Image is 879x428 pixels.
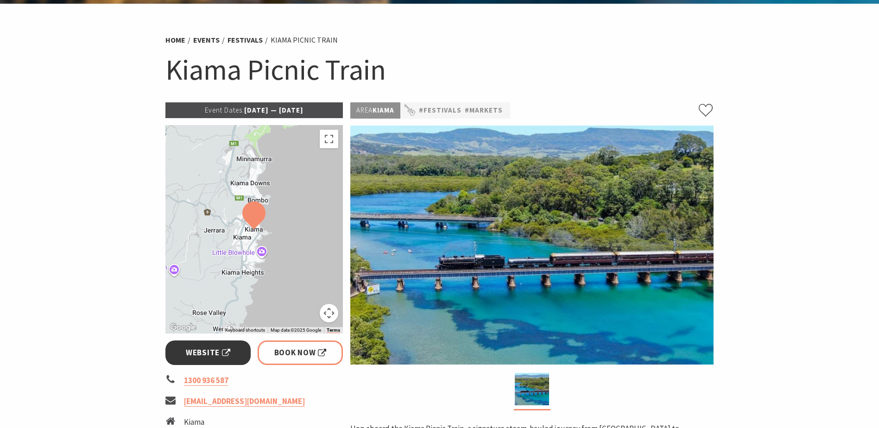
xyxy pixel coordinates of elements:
img: Google [168,321,198,334]
a: Festivals [228,35,263,45]
span: Area [356,106,373,114]
span: Book Now [274,346,327,359]
a: 1300 936 587 [184,375,228,386]
img: Kiama Picnic Train [350,126,714,365]
h1: Kiama Picnic Train [165,51,714,88]
img: Kiama Picnic Train [515,373,549,405]
a: Home [165,35,185,45]
a: Terms (opens in new tab) [327,327,340,333]
a: Open this area in Google Maps (opens a new window) [168,321,198,334]
a: Book Now [258,340,343,365]
a: [EMAIL_ADDRESS][DOMAIN_NAME] [184,396,305,407]
span: Website [186,346,230,359]
p: Kiama [350,102,400,119]
a: #Festivals [419,105,462,116]
a: #Markets [465,105,503,116]
li: Kiama Picnic Train [271,34,338,46]
p: [DATE] — [DATE] [165,102,343,118]
button: Keyboard shortcuts [225,327,265,334]
span: Event Dates: [205,106,244,114]
a: Events [193,35,220,45]
button: Map camera controls [320,304,338,322]
a: Website [165,340,251,365]
button: Toggle fullscreen view [320,130,338,148]
span: Map data ©2025 Google [271,327,321,333]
